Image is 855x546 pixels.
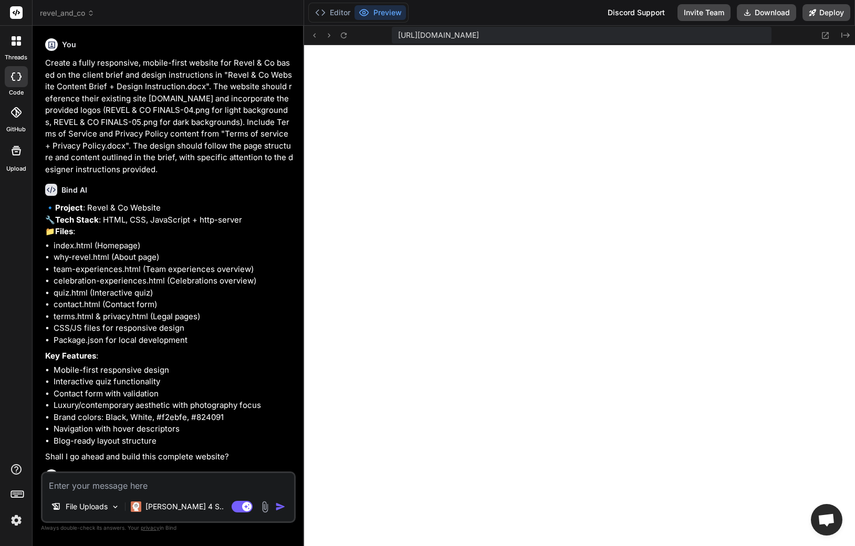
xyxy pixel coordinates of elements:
li: Mobile-first responsive design [54,364,294,376]
li: celebration-experiences.html (Celebrations overview) [54,275,294,287]
h6: You [62,39,76,50]
h6: Bind AI [61,185,87,195]
li: Interactive quiz functionality [54,376,294,388]
button: Download [737,4,796,21]
img: Claude 4 Sonnet [131,501,141,512]
li: contact.html (Contact form) [54,299,294,311]
li: Navigation with hover descriptors [54,423,294,435]
strong: Tech Stack [55,215,99,225]
label: threads [5,53,27,62]
p: 🔹 : Revel & Co Website 🔧 : HTML, CSS, JavaScript + http-server 📁 : [45,202,294,238]
p: Shall I go ahead and build this complete website? [45,451,294,463]
span: [URL][DOMAIN_NAME] [398,30,479,40]
p: Always double-check its answers. Your in Bind [41,523,296,533]
img: Pick Models [111,502,120,511]
li: Contact form with validation [54,388,294,400]
label: Upload [6,164,26,173]
p: Create a fully responsive, mobile-first website for Revel & Co based on the client brief and desi... [45,57,294,175]
strong: Project [55,203,83,213]
span: revel_and_co [40,8,95,18]
label: GitHub [6,125,26,134]
button: Editor [311,5,354,20]
p: : [45,350,294,362]
li: index.html (Homepage) [54,240,294,252]
button: Invite Team [677,4,731,21]
div: Discord Support [601,4,671,21]
li: team-experiences.html (Team experiences overview) [54,264,294,276]
li: CSS/JS files for responsive design [54,322,294,334]
img: icon [275,501,286,512]
li: quiz.html (Interactive quiz) [54,287,294,299]
img: settings [7,511,25,529]
li: Package.json for local development [54,334,294,346]
li: Blog-ready layout structure [54,435,294,447]
strong: Key Features [45,351,96,361]
span: privacy [141,524,160,531]
li: Brand colors: Black, White, #f2ebfe, #824091 [54,412,294,424]
li: why-revel.html (About page) [54,251,294,264]
iframe: Preview [304,45,855,546]
div: Open chat [811,504,842,535]
li: Luxury/contemporary aesthetic with photography focus [54,400,294,412]
li: terms.html & privacy.html (Legal pages) [54,311,294,323]
button: Preview [354,5,406,20]
img: attachment [259,501,271,513]
p: File Uploads [66,501,108,512]
strong: Files [55,226,73,236]
button: Deploy [802,4,850,21]
h6: You [62,470,76,481]
label: code [9,88,24,97]
p: [PERSON_NAME] 4 S.. [145,501,224,512]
